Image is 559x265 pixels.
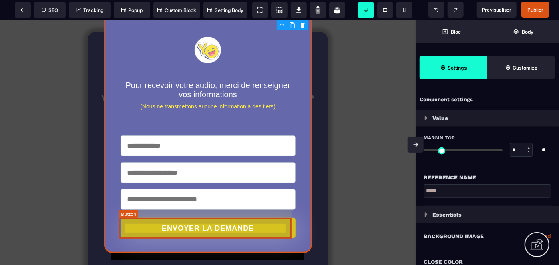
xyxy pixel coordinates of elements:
span: Preview [477,2,517,18]
div: Component settings [416,92,559,108]
img: loading [424,116,428,120]
strong: Settings [448,65,467,71]
span: Setting Body [207,7,243,13]
span: Open Style Manager [487,56,555,79]
span: Custom Block [157,7,196,13]
p: Essentials [432,210,462,219]
span: Popup [121,7,143,13]
p: Value [432,113,448,123]
span: Tracking [76,7,103,13]
span: Screenshot [271,2,288,18]
span: Settings [420,56,487,79]
strong: Bloc [451,29,461,35]
span: Publier [527,7,543,13]
a: Upload [532,231,551,241]
text: (Nous ne transmettons aucune information à des tiers) [121,81,296,92]
div: Reference name [424,173,551,182]
img: fb37e386c12df63f1701c2e90b7e7920_Yaka-Oser-logo-medaillon.png [195,17,221,43]
span: Previsualiser [482,7,511,13]
strong: Customize [513,65,537,71]
text: Pour recevoir votre audio, merci de renseigner vos informations [121,61,296,81]
span: Open Layer Manager [487,20,559,43]
span: View components [252,2,268,18]
span: SEO [42,7,58,13]
span: Open Blocks [416,20,487,43]
img: loading [424,212,428,217]
button: ENVOYER LA DEMANDE [121,198,296,218]
span: Margin Top [424,135,455,141]
strong: Body [522,29,533,35]
p: Background Image [424,231,484,241]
